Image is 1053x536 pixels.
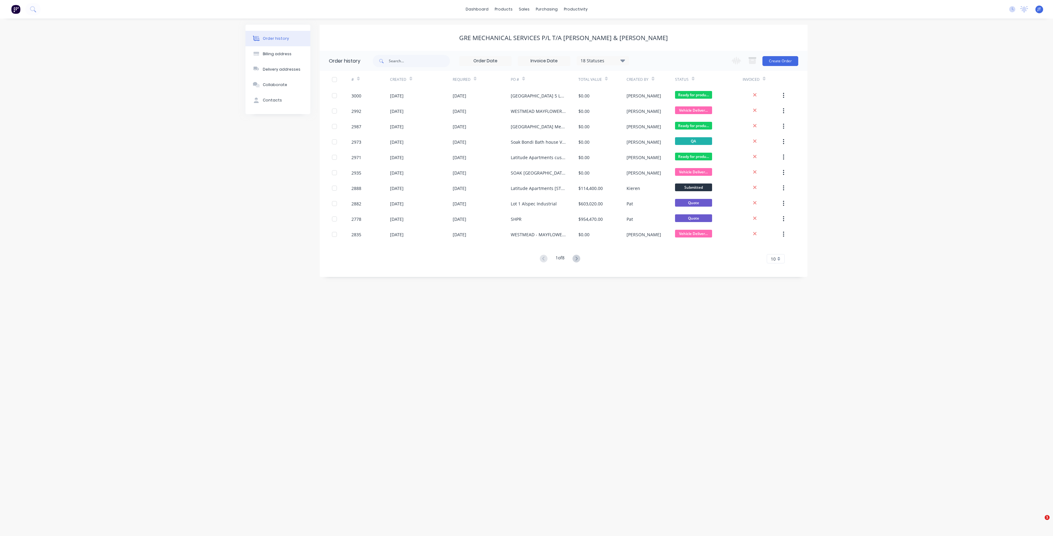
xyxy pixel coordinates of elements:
div: [DATE] [453,139,466,145]
div: $0.00 [578,154,589,161]
div: [PERSON_NAME] [627,123,661,130]
div: Delivery addresses [263,67,300,72]
div: 2992 [351,108,361,114]
div: Billing address [263,51,292,57]
div: Created By [627,77,648,82]
span: Vehicle Deliver... [675,106,712,114]
div: # [351,71,390,88]
span: Quote [675,199,712,207]
button: Billing address [245,46,310,62]
div: Order history [263,36,289,41]
span: Ready for produ... [675,122,712,130]
div: [DATE] [453,231,466,238]
div: $0.00 [578,231,589,238]
div: Status [675,77,689,82]
button: Order history [245,31,310,46]
div: Created [390,71,453,88]
span: JT [1038,6,1041,12]
div: [DATE] [390,200,404,207]
div: Pat [627,216,633,222]
span: Vehicle Deliver... [675,230,712,237]
div: 2882 [351,200,361,207]
div: [PERSON_NAME] [627,139,661,145]
div: $0.00 [578,170,589,176]
div: [DATE] [390,123,404,130]
div: Invoiced [743,71,781,88]
img: Factory [11,5,20,14]
div: 2987 [351,123,361,130]
div: # [351,77,354,82]
div: Created By [627,71,675,88]
div: [DATE] [390,170,404,176]
div: [DATE] [453,154,466,161]
div: Pat [627,200,633,207]
div: SOAK [GEOGRAPHIC_DATA] SITE MEASURE [511,170,566,176]
button: Contacts [245,93,310,108]
div: Total Value [578,77,602,82]
div: [PERSON_NAME] [627,170,661,176]
div: GRE Mechanical Services P/L t/a [PERSON_NAME] & [PERSON_NAME] [459,34,668,42]
div: 18 Statuses [577,57,629,64]
div: 2935 [351,170,361,176]
div: products [492,5,516,14]
div: Contacts [263,97,282,103]
div: Soak Bondi Bath house Variations [511,139,566,145]
div: 2973 [351,139,361,145]
div: sales [516,5,533,14]
div: [DATE] [390,231,404,238]
div: 2835 [351,231,361,238]
div: 2778 [351,216,361,222]
div: Status [675,71,743,88]
div: Latitude Apartments [STREET_ADDRESS] [511,185,566,192]
div: $114,400.00 [578,185,603,192]
div: [DATE] [390,154,404,161]
input: Search... [389,55,450,67]
span: Quote [675,214,712,222]
div: [PERSON_NAME] [627,93,661,99]
div: [DATE] [453,108,466,114]
div: 1 of 8 [556,254,564,263]
div: $0.00 [578,108,589,114]
div: [DATE] [453,123,466,130]
button: Create Order [762,56,798,66]
div: [GEOGRAPHIC_DATA] Measures [511,123,566,130]
div: [DATE] [453,170,466,176]
div: $0.00 [578,139,589,145]
div: Lot 1 Alspec Industrial [511,200,557,207]
div: [DATE] [390,93,404,99]
div: [DATE] [453,200,466,207]
span: 1 [1045,515,1050,520]
div: Required [453,77,471,82]
button: Collaborate [245,77,310,93]
div: [DATE] [453,216,466,222]
div: [DATE] [453,185,466,192]
span: QA [675,137,712,145]
div: $0.00 [578,93,589,99]
div: [DATE] [390,108,404,114]
div: [PERSON_NAME] [627,231,661,238]
div: [DATE] [390,139,404,145]
iframe: Intercom live chat [1032,515,1047,530]
div: [DATE] [390,216,404,222]
div: [DATE] [390,185,404,192]
div: 2971 [351,154,361,161]
div: Invoiced [743,77,760,82]
span: Ready for produ... [675,91,712,99]
div: Kieren [627,185,640,192]
div: $954,470.00 [578,216,603,222]
div: WESTMEAD - MAYFLOWER BASEMENT - BUILDING 4 RUN E [511,231,566,238]
div: [GEOGRAPHIC_DATA] 5 LOWER GROUND RUN A [511,93,566,99]
span: Submitted [675,183,712,191]
div: $0.00 [578,123,589,130]
div: [PERSON_NAME] [627,108,661,114]
div: WESTMEAD MAYFLOWER FIRE DAMPER SAMPLE [511,108,566,114]
div: $603,020.00 [578,200,603,207]
div: Order history [329,57,360,65]
span: Ready for produ... [675,153,712,160]
div: Required [453,71,511,88]
div: Created [390,77,406,82]
div: Collaborate [263,82,287,88]
div: Total Value [578,71,627,88]
div: PO # [511,71,578,88]
input: Invoice Date [518,56,570,66]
